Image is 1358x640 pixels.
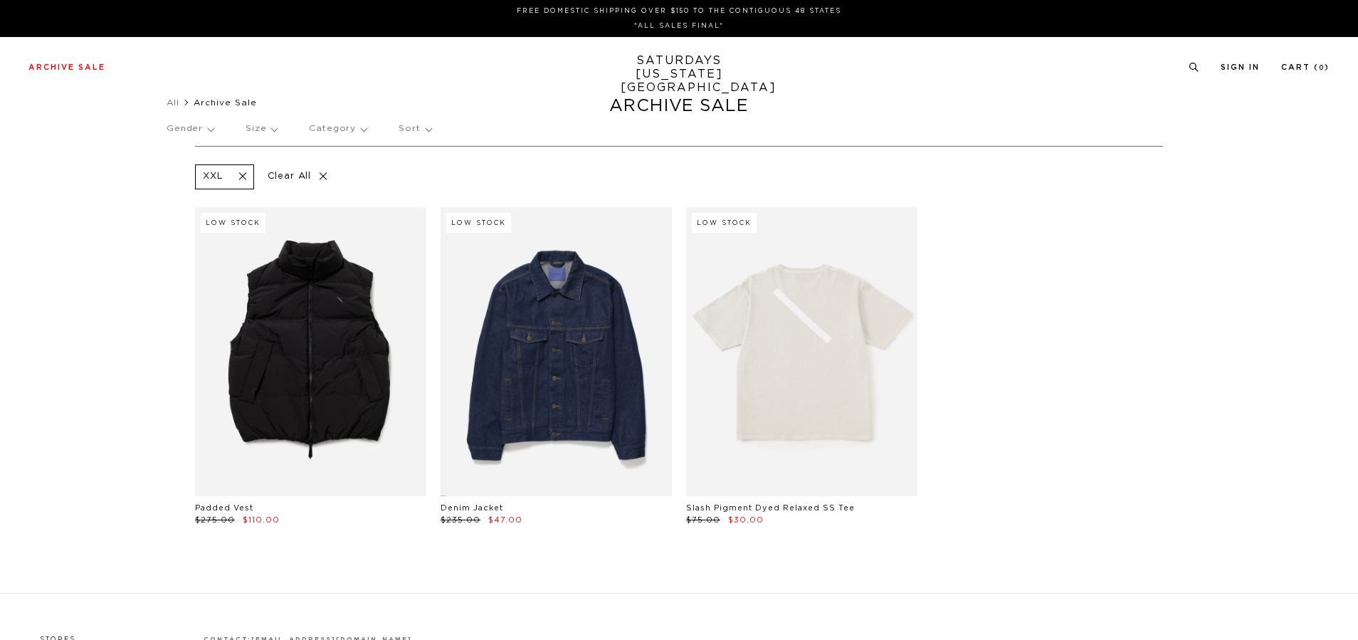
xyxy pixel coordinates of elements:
[692,213,757,233] div: Low Stock
[34,21,1324,31] p: *ALL SALES FINAL*
[1319,65,1325,71] small: 0
[686,516,720,524] span: $75.00
[243,516,280,524] span: $110.00
[621,54,738,95] a: SATURDAYS[US_STATE][GEOGRAPHIC_DATA]
[201,213,265,233] div: Low Stock
[1221,63,1260,71] a: Sign In
[686,504,855,512] a: Slash Pigment Dyed Relaxed SS Tee
[446,213,511,233] div: Low Stock
[195,516,235,524] span: $275.00
[246,112,277,145] p: Size
[1281,63,1330,71] a: Cart (0)
[728,516,764,524] span: $30.00
[34,6,1324,16] p: FREE DOMESTIC SHIPPING OVER $150 TO THE CONTIGUOUS 48 STATES
[203,171,223,183] p: XXL
[309,112,367,145] p: Category
[167,98,179,107] a: All
[28,63,105,71] a: Archive Sale
[441,504,503,512] a: Denim Jacket
[441,516,480,524] span: $235.00
[399,112,431,145] p: Sort
[167,112,214,145] p: Gender
[261,164,335,189] p: Clear All
[195,504,253,512] a: Padded Vest
[194,98,257,107] span: Archive Sale
[488,516,522,524] span: $47.00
